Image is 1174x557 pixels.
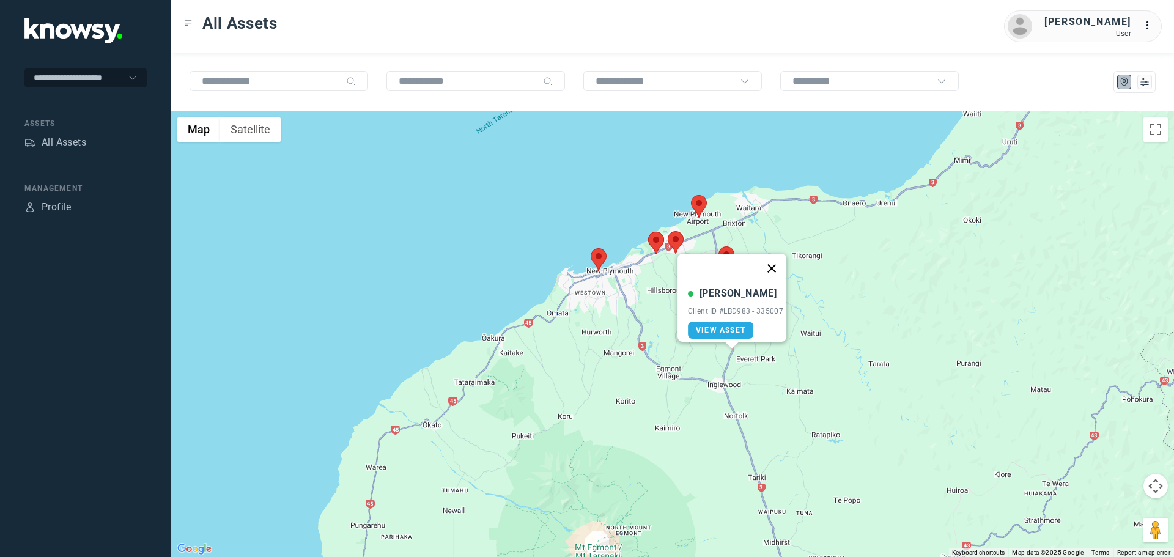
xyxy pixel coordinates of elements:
[184,19,193,28] div: Toggle Menu
[688,307,783,315] div: Client ID #LBD983 - 335007
[543,76,553,86] div: Search
[700,286,777,301] div: [PERSON_NAME]
[42,200,72,215] div: Profile
[1119,76,1130,87] div: Map
[346,76,356,86] div: Search
[1143,18,1158,35] div: :
[952,548,1005,557] button: Keyboard shortcuts
[1143,474,1168,498] button: Map camera controls
[688,322,753,339] a: View Asset
[177,117,220,142] button: Show street map
[1143,18,1158,33] div: :
[1143,117,1168,142] button: Toggle fullscreen view
[696,326,745,334] span: View Asset
[24,200,72,215] a: ProfileProfile
[757,254,786,283] button: Close
[24,135,86,150] a: AssetsAll Assets
[24,183,147,194] div: Management
[24,137,35,148] div: Assets
[1044,29,1131,38] div: User
[1117,549,1170,556] a: Report a map error
[220,117,281,142] button: Show satellite imagery
[1139,76,1150,87] div: List
[1144,21,1156,30] tspan: ...
[24,202,35,213] div: Profile
[1044,15,1131,29] div: [PERSON_NAME]
[24,18,122,43] img: Application Logo
[1012,549,1084,556] span: Map data ©2025 Google
[1008,14,1032,39] img: avatar.png
[174,541,215,557] a: Open this area in Google Maps (opens a new window)
[1143,518,1168,542] button: Drag Pegman onto the map to open Street View
[202,12,278,34] span: All Assets
[24,118,147,129] div: Assets
[1091,549,1110,556] a: Terms (opens in new tab)
[174,541,215,557] img: Google
[42,135,86,150] div: All Assets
